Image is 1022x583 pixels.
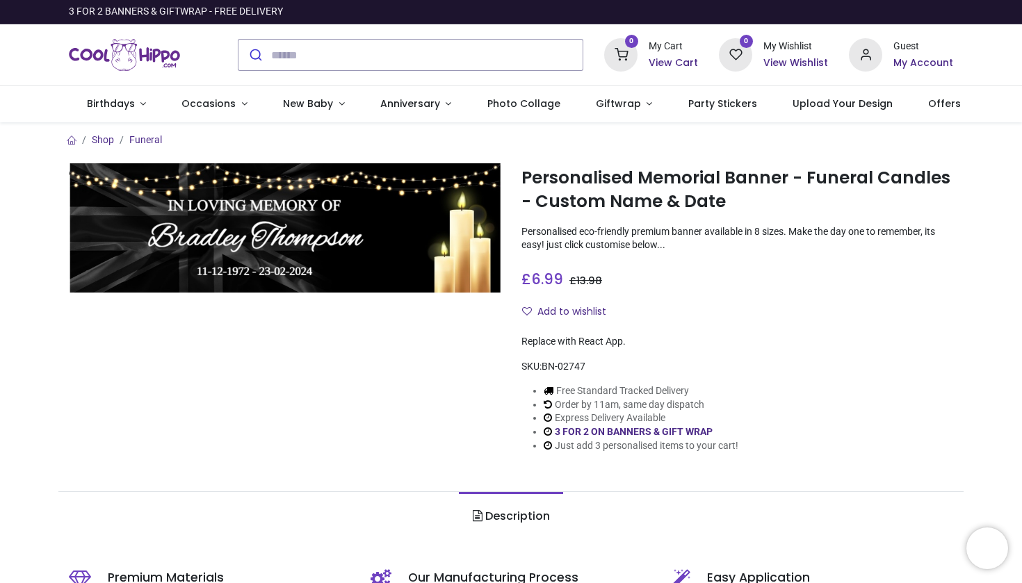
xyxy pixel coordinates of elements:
[688,97,757,110] span: Party Stickers
[966,527,1008,569] iframe: Brevo live chat
[238,40,271,70] button: Submit
[69,163,501,293] img: Personalised Memorial Banner - Funeral Candles - Custom Name & Date
[87,97,135,110] span: Birthdays
[625,35,638,48] sup: 0
[544,439,738,453] li: Just add 3 personalised items to your cart!
[521,300,618,324] button: Add to wishlistAdd to wishlist
[542,361,585,372] span: BN-02747
[555,426,713,437] a: 3 FOR 2 ON BANNERS & GIFT WRAP
[531,269,563,289] span: 6.99
[661,5,953,19] iframe: Customer reviews powered by Trustpilot
[521,360,953,374] div: SKU:
[544,411,738,425] li: Express Delivery Available
[181,97,236,110] span: Occasions
[578,86,670,122] a: Giftwrap
[604,49,638,60] a: 0
[380,97,440,110] span: Anniversary
[928,97,961,110] span: Offers
[92,134,114,145] a: Shop
[521,269,563,289] span: £
[893,56,953,70] a: My Account
[569,274,602,288] span: £
[521,166,953,214] h1: Personalised Memorial Banner - Funeral Candles - Custom Name & Date
[544,384,738,398] li: Free Standard Tracked Delivery
[69,35,180,74] a: Logo of Cool Hippo
[719,49,752,60] a: 0
[521,225,953,252] p: Personalised eco-friendly premium banner available in 8 sizes. Make the day one to remember, its ...
[793,97,893,110] span: Upload Your Design
[763,40,828,54] div: My Wishlist
[266,86,363,122] a: New Baby
[487,97,560,110] span: Photo Collage
[649,40,698,54] div: My Cart
[283,97,333,110] span: New Baby
[129,134,162,145] a: Funeral
[459,492,562,541] a: Description
[544,398,738,412] li: Order by 11am, same day dispatch
[69,5,283,19] div: 3 FOR 2 BANNERS & GIFTWRAP - FREE DELIVERY
[649,56,698,70] a: View Cart
[596,97,641,110] span: Giftwrap
[763,56,828,70] a: View Wishlist
[893,40,953,54] div: Guest
[362,86,469,122] a: Anniversary
[522,306,532,316] i: Add to wishlist
[69,86,164,122] a: Birthdays
[740,35,753,48] sup: 0
[164,86,266,122] a: Occasions
[69,35,180,74] img: Cool Hippo
[521,335,953,349] div: Replace with React App.
[576,274,602,288] span: 13.98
